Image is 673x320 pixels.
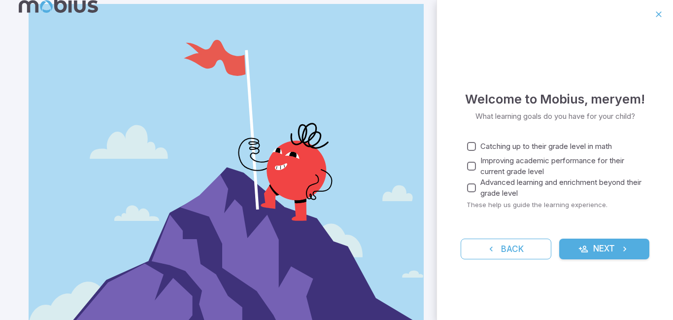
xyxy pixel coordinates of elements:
p: What learning goals do you have for your child? [475,111,635,122]
h4: Welcome to Mobius , meryem ! [465,89,645,109]
p: These help us guide the learning experience. [467,200,642,209]
span: Improving academic performance for their current grade level [480,155,641,177]
span: Advanced learning and enrichment beyond their grade level [480,177,641,199]
button: Next [559,239,650,259]
span: Catching up to their grade level in math [480,141,612,152]
button: Back [461,239,551,259]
